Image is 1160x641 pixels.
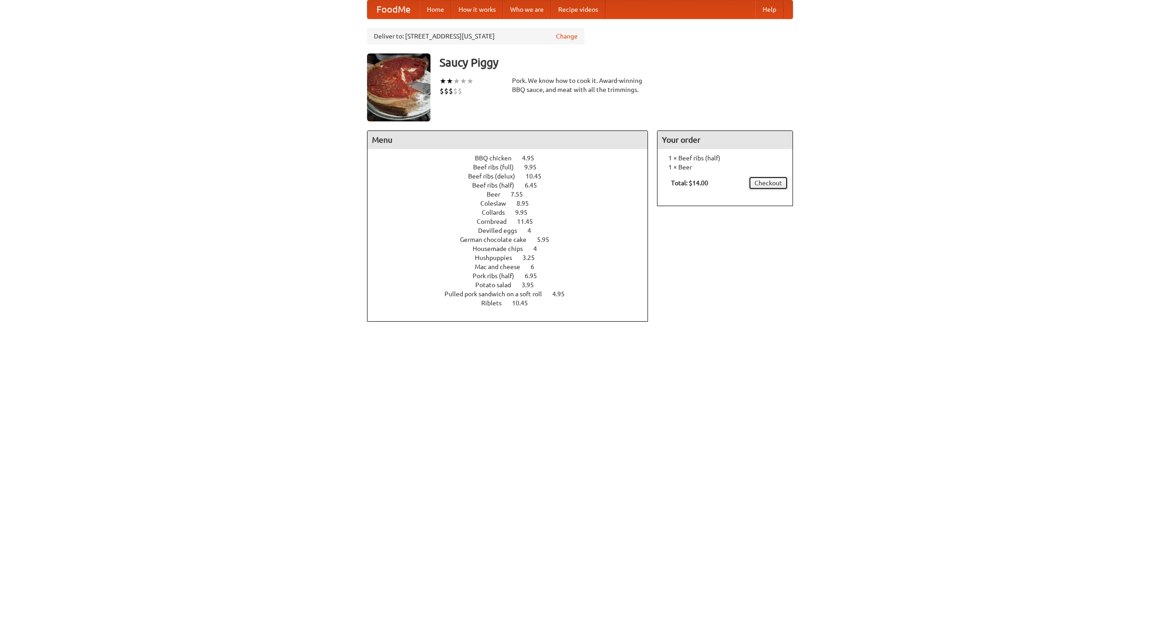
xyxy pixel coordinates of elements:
div: Deliver to: [STREET_ADDRESS][US_STATE] [367,28,585,44]
span: 3.25 [522,254,544,261]
span: 10.45 [526,173,551,180]
a: How it works [451,0,503,19]
span: Housemade chips [473,245,532,252]
a: Riblets 10.45 [481,299,545,307]
div: Pork. We know how to cook it. Award-winning BBQ sauce, and meat with all the trimmings. [512,76,648,94]
a: Potato salad 3.95 [475,281,551,289]
span: 3.95 [522,281,543,289]
a: Pulled pork sandwich on a soft roll 4.95 [445,290,581,298]
a: Beer 7.55 [487,191,540,198]
span: 9.95 [515,209,536,216]
span: Beef ribs (full) [473,164,523,171]
li: ★ [467,76,474,86]
a: FoodMe [367,0,420,19]
a: Help [755,0,783,19]
span: BBQ chicken [475,154,521,162]
a: Collards 9.95 [482,209,544,216]
span: Pork ribs (half) [473,272,523,280]
span: 4 [533,245,546,252]
li: 1 × Beer [662,163,788,172]
a: Coleslaw 8.95 [480,200,546,207]
li: 1 × Beef ribs (half) [662,154,788,163]
span: Beef ribs (half) [472,182,523,189]
a: BBQ chicken 4.95 [475,154,551,162]
span: 4 [527,227,540,234]
span: Beer [487,191,509,198]
span: 7.55 [511,191,532,198]
span: Devilled eggs [478,227,526,234]
span: 6.95 [525,272,546,280]
span: 9.95 [524,164,546,171]
h3: Saucy Piggy [440,53,793,72]
li: ★ [460,76,467,86]
span: 6 [531,263,543,270]
span: Pulled pork sandwich on a soft roll [445,290,551,298]
a: Beef ribs (delux) 10.45 [468,173,558,180]
span: Collards [482,209,514,216]
a: Cornbread 11.45 [477,218,550,225]
span: 8.95 [517,200,538,207]
span: Potato salad [475,281,520,289]
span: Coleslaw [480,200,515,207]
li: $ [458,86,462,96]
span: German chocolate cake [460,236,536,243]
li: ★ [440,76,446,86]
a: Change [556,32,578,41]
span: 4.95 [552,290,574,298]
span: Beef ribs (delux) [468,173,524,180]
a: Pork ribs (half) 6.95 [473,272,554,280]
a: Devilled eggs 4 [478,227,548,234]
a: Beef ribs (half) 6.45 [472,182,554,189]
a: Hushpuppies 3.25 [475,254,551,261]
span: 5.95 [537,236,558,243]
span: Cornbread [477,218,516,225]
a: German chocolate cake 5.95 [460,236,566,243]
a: Checkout [749,176,788,190]
span: Hushpuppies [475,254,521,261]
span: 6.45 [525,182,546,189]
span: 10.45 [512,299,537,307]
span: Mac and cheese [475,263,529,270]
li: $ [453,86,458,96]
img: angular.jpg [367,53,430,121]
li: $ [444,86,449,96]
li: ★ [446,76,453,86]
a: Housemade chips 4 [473,245,554,252]
span: Riblets [481,299,511,307]
h4: Your order [657,131,793,149]
li: ★ [453,76,460,86]
li: $ [440,86,444,96]
a: Mac and cheese 6 [475,263,551,270]
span: 4.95 [522,154,543,162]
h4: Menu [367,131,648,149]
li: $ [449,86,453,96]
a: Who we are [503,0,551,19]
span: 11.45 [517,218,542,225]
b: Total: $14.00 [671,179,708,187]
a: Recipe videos [551,0,605,19]
a: Beef ribs (full) 9.95 [473,164,553,171]
a: Home [420,0,451,19]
